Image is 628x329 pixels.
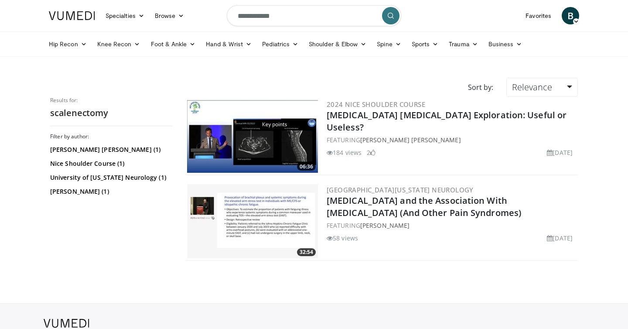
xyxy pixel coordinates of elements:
a: University of [US_STATE] Neurology (1) [50,173,170,182]
a: 06:36 [187,99,318,173]
a: Foot & Ankle [146,35,201,53]
a: Knee Recon [92,35,146,53]
li: [DATE] [547,148,573,157]
img: VuMedi Logo [49,11,95,20]
a: Sports [406,35,444,53]
li: 2 [367,148,375,157]
div: Sort by: [461,78,500,97]
a: Business [483,35,528,53]
a: B [562,7,579,24]
input: Search topics, interventions [227,5,401,26]
span: Relevance [512,81,552,93]
div: FEATURING [327,135,576,144]
a: Shoulder & Elbow [304,35,372,53]
a: Browse [150,7,190,24]
h2: scalenectomy [50,107,172,119]
a: [MEDICAL_DATA] and the Association With [MEDICAL_DATA] (And Other Pain Syndromes) [327,195,521,219]
a: Hip Recon [44,35,92,53]
p: Results for: [50,97,172,104]
a: [PERSON_NAME] [PERSON_NAME] (1) [50,145,170,154]
a: Relevance [506,78,578,97]
span: 32:54 [297,248,316,256]
a: Hand & Wrist [201,35,257,53]
a: Spine [372,35,406,53]
a: Nice Shoulder Course (1) [50,159,170,168]
a: 32:54 [187,184,318,258]
a: Pediatrics [257,35,304,53]
a: [MEDICAL_DATA] [MEDICAL_DATA] Exploration: Useful or Useless? [327,109,567,133]
a: [GEOGRAPHIC_DATA][US_STATE] Neurology [327,185,474,194]
a: 2024 Nice Shoulder Course [327,100,425,109]
a: [PERSON_NAME] [360,221,410,230]
img: c8a3a1ad-6aa9-4fcd-9062-d60ab42a9b45.300x170_q85_crop-smart_upscale.jpg [187,184,318,258]
img: VuMedi Logo [44,319,89,328]
a: Favorites [520,7,556,24]
a: Trauma [444,35,483,53]
img: 03ad102f-3191-4943-a451-e12e936b45ae.300x170_q85_crop-smart_upscale.jpg [187,99,318,173]
li: 58 views [327,233,358,243]
span: 06:36 [297,163,316,171]
a: [PERSON_NAME] [PERSON_NAME] [360,136,461,144]
div: FEATURING [327,221,576,230]
a: [PERSON_NAME] (1) [50,187,170,196]
li: [DATE] [547,233,573,243]
a: Specialties [100,7,150,24]
h3: Filter by author: [50,133,172,140]
li: 184 views [327,148,362,157]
